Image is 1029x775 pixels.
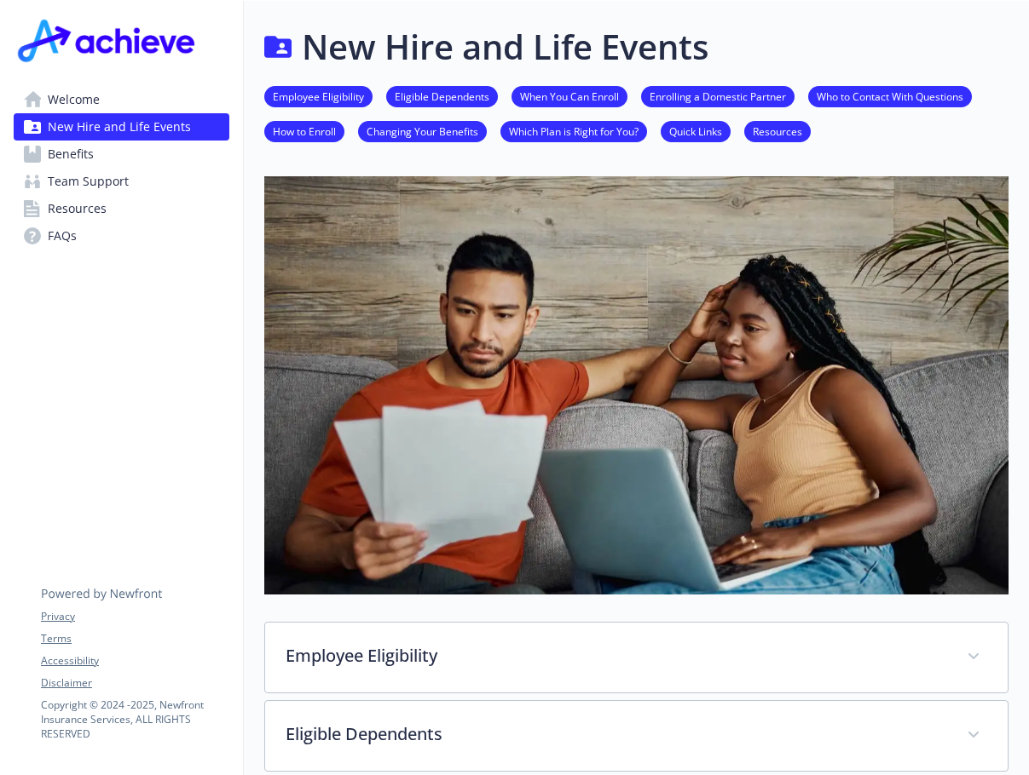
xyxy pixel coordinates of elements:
span: Team Support [48,168,129,195]
a: Which Plan is Right for You? [500,123,647,139]
a: Changing Your Benefits [358,123,487,139]
a: FAQs [14,222,229,250]
a: Accessibility [41,653,228,669]
span: New Hire and Life Events [48,113,191,141]
a: Resources [14,195,229,222]
a: Welcome [14,86,229,113]
p: Eligible Dependents [286,721,946,747]
a: Eligible Dependents [386,88,498,104]
a: New Hire and Life Events [14,113,229,141]
a: Enrolling a Domestic Partner [641,88,795,104]
span: FAQs [48,222,77,250]
a: Privacy [41,609,228,624]
a: Quick Links [661,123,731,139]
a: Resources [744,123,811,139]
img: new hire page banner [264,176,1009,594]
p: Copyright © 2024 - 2025 , Newfront Insurance Services, ALL RIGHTS RESERVED [41,697,228,741]
p: Employee Eligibility [286,643,946,669]
div: Eligible Dependents [265,701,1008,771]
a: Team Support [14,168,229,195]
a: Who to Contact With Questions [808,88,972,104]
div: Employee Eligibility [265,623,1008,692]
a: When You Can Enroll [512,88,627,104]
span: Welcome [48,86,100,113]
a: Terms [41,631,228,646]
a: Employee Eligibility [264,88,373,104]
h1: New Hire and Life Events [302,21,708,72]
a: Disclaimer [41,675,228,691]
span: Benefits [48,141,94,168]
a: How to Enroll [264,123,344,139]
span: Resources [48,195,107,222]
a: Benefits [14,141,229,168]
